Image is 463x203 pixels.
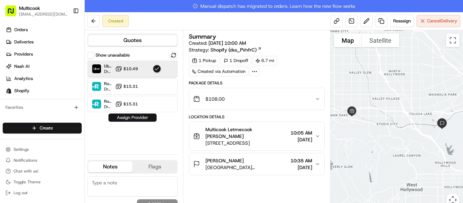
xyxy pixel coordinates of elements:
span: [DATE] 10:00 AM [208,40,246,46]
div: 1 Dropoff [221,56,251,65]
span: Analytics [14,76,33,82]
span: Dropoff ETA - [104,104,113,109]
span: Created: [189,40,246,46]
button: $15.31 [115,83,138,90]
span: [DATE] [290,136,312,143]
button: Flags [133,161,177,172]
div: We're available if you need us! [31,72,93,77]
span: Deliveries [14,39,34,45]
button: Create [3,123,82,134]
span: Wisdom [PERSON_NAME] [21,105,72,110]
img: Wisdom Oko [7,117,18,130]
span: • [74,105,76,110]
div: 1 Pickup [189,56,219,65]
button: Notifications [3,156,82,165]
span: Nash AI [14,63,29,69]
p: Welcome 👋 [7,27,123,38]
span: Cancel Delivery [427,18,457,24]
button: Multicook[EMAIL_ADDRESS][DOMAIN_NAME] [3,3,70,19]
div: Strategy: [189,46,262,53]
span: • [74,123,76,129]
span: Roadie (P2P) [104,99,113,104]
a: Shopify (dss_PVnfrC) [210,46,262,53]
button: Toggle fullscreen view [446,34,460,47]
button: Show satellite imagery [362,34,399,47]
button: Show street map [334,34,362,47]
span: Chat with us! [14,168,38,174]
span: Orders [14,27,28,33]
a: Deliveries [3,37,84,47]
span: Wisdom [PERSON_NAME] [21,123,72,129]
div: Favorites [3,102,82,113]
span: Toggle Theme [14,179,41,185]
span: Log out [14,190,27,196]
span: Settings [14,147,29,152]
span: Multicook Letmecook [PERSON_NAME] [205,126,288,140]
img: 1736555255976-a54dd68f-1ca7-489b-9aae-adbdc363a1c4 [14,105,19,111]
span: 10:35 AM [290,157,312,164]
span: Manual dispatch has migrated to orders. Learn how the new flow works [193,3,355,9]
div: Package Details [189,80,325,86]
span: $108.00 [205,96,225,102]
img: Roadie (P2P) [92,100,101,108]
img: 4281594248423_2fcf9dad9f2a874258b8_72.png [14,65,26,77]
button: $15.31 [115,101,138,107]
button: Settings [3,145,82,154]
span: Pylon [67,153,82,158]
span: Dropoff ETA - [104,86,113,92]
h3: Summary [189,34,216,40]
div: 6.7 mi [253,56,277,65]
button: Toggle Theme [3,177,82,187]
span: [DATE] [290,164,312,171]
button: $10.49 [115,65,138,72]
button: Reassign [390,15,414,27]
button: Log out [3,188,82,198]
button: See all [105,87,123,95]
button: Multicook Letmecook [PERSON_NAME][STREET_ADDRESS]10:05 AM[DATE] [189,122,324,150]
a: Analytics [3,73,84,84]
span: Dropoff ETA 39 minutes [104,69,113,74]
button: Notes [88,161,133,172]
img: 1736555255976-a54dd68f-1ca7-489b-9aae-adbdc363a1c4 [7,65,19,77]
img: Wisdom Oko [7,99,18,112]
button: Quotes [88,35,177,46]
button: CancelDelivery [417,15,460,27]
span: Shopify (dss_PVnfrC) [210,46,257,53]
span: 10:05 AM [290,129,312,136]
button: [EMAIL_ADDRESS][DOMAIN_NAME] [19,12,67,17]
img: 1736555255976-a54dd68f-1ca7-489b-9aae-adbdc363a1c4 [14,124,19,129]
button: Chat with us! [3,166,82,176]
span: $10.49 [123,66,138,72]
span: [DATE] [77,105,91,110]
span: [DATE] [77,123,91,129]
button: Assign Provider [108,114,157,122]
img: Shopify logo [6,88,12,94]
a: Orders [3,24,84,35]
span: Uber [104,63,113,69]
button: [PERSON_NAME][GEOGRAPHIC_DATA][STREET_ADDRESS][PERSON_NAME][GEOGRAPHIC_DATA]10:35 AM[DATE] [189,153,324,175]
img: Roadie Rush (P2P) [92,82,101,91]
span: Reassign [393,18,411,24]
span: Create [40,125,53,131]
span: $15.31 [123,101,138,107]
button: Start new chat [115,67,123,75]
span: Roadie Rush (P2P) [104,81,113,86]
a: Shopify [3,85,84,96]
a: 📗Knowledge Base [4,149,55,161]
span: Providers [14,51,33,57]
a: Powered byPylon [48,153,82,158]
span: [GEOGRAPHIC_DATA][STREET_ADDRESS][PERSON_NAME][GEOGRAPHIC_DATA] [205,164,288,171]
a: Nash AI [3,61,84,72]
button: $108.00 [189,88,324,110]
a: Created via Automation [189,67,248,76]
div: Location Details [189,114,325,120]
img: Uber [92,64,101,73]
a: Providers [3,49,84,60]
label: Show unavailable [96,52,130,58]
div: Past conversations [7,88,45,94]
img: Nash [7,7,20,20]
div: Start new chat [31,65,111,72]
span: [PERSON_NAME] [205,157,244,164]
